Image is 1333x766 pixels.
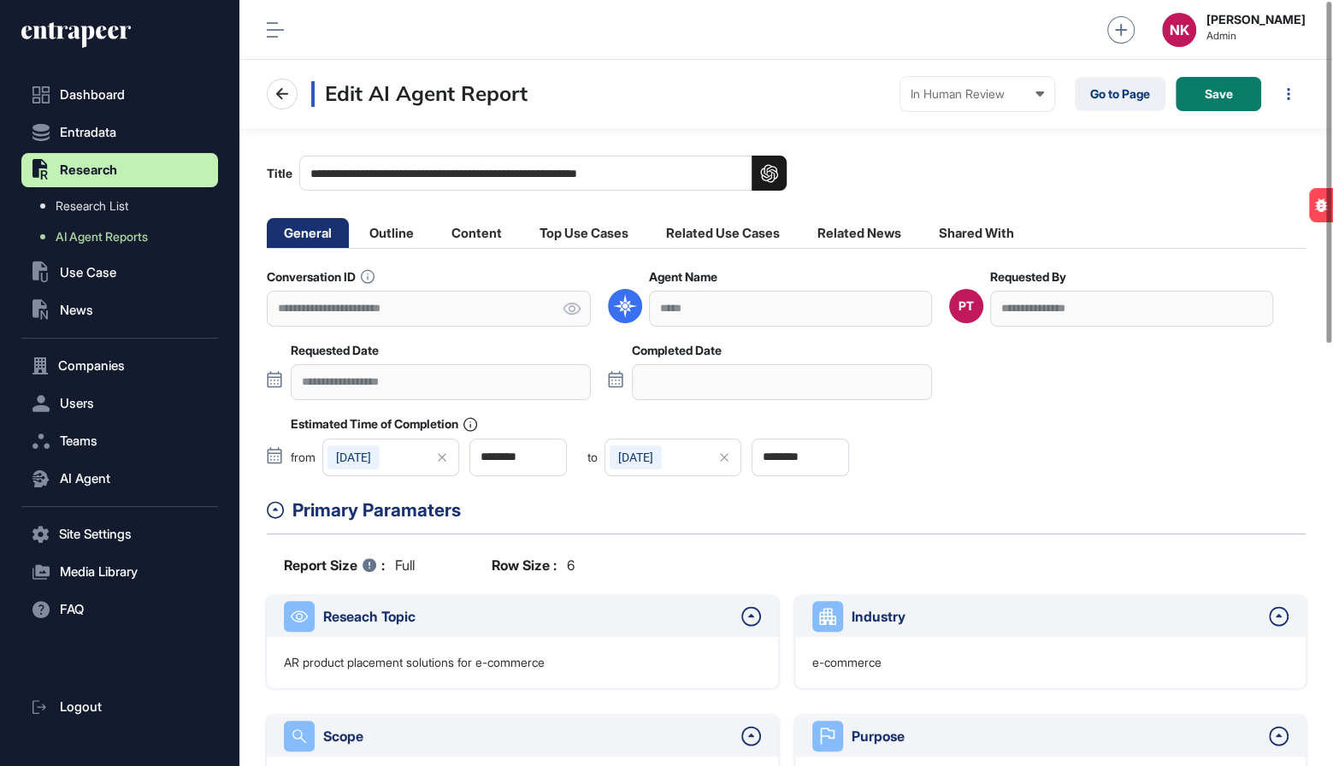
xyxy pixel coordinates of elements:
button: Save [1176,77,1261,111]
span: from [291,451,316,463]
div: [DATE] [610,445,662,469]
span: Use Case [60,266,116,280]
p: AR product placement solutions for e-commerce [284,654,545,671]
li: Content [434,218,519,248]
label: Requested By [990,270,1066,284]
div: PT [958,299,974,313]
button: NK [1162,13,1196,47]
b: Report Size : [284,555,385,575]
button: Companies [21,349,218,383]
button: Media Library [21,555,218,589]
span: Dashboard [60,88,125,102]
span: Research List [56,199,128,213]
span: Research [60,163,117,177]
input: Title [299,156,787,191]
button: Research [21,153,218,187]
span: Save [1205,88,1233,100]
span: FAQ [60,603,84,616]
div: full [284,555,415,575]
span: Logout [60,700,102,714]
span: News [60,303,93,317]
a: Go to Page [1075,77,1165,111]
label: Completed Date [632,344,722,357]
a: Logout [21,690,218,724]
button: Site Settings [21,517,218,551]
h3: Edit AI Agent Report [311,81,528,107]
li: Related Use Cases [649,218,797,248]
span: AI Agent Reports [56,230,148,244]
a: AI Agent Reports [30,221,218,252]
label: Title [267,156,787,191]
li: Top Use Cases [522,218,646,248]
button: Use Case [21,256,218,290]
button: Users [21,386,218,421]
span: Media Library [60,565,138,579]
label: Requested Date [291,344,379,357]
li: Related News [800,218,918,248]
b: Row Size : [492,555,557,575]
div: Reseach Topic [323,606,733,627]
button: Entradata [21,115,218,150]
div: 6 [492,555,575,575]
li: Shared With [922,218,1031,248]
label: Conversation ID [267,269,375,284]
span: Admin [1206,30,1306,42]
div: [DATE] [327,445,380,469]
li: Outline [352,218,431,248]
label: Estimated Time of Completion [291,417,477,432]
span: Site Settings [59,527,132,541]
span: Companies [58,359,125,373]
div: Industry [852,606,1261,627]
div: Primary Paramaters [292,497,1306,524]
a: Dashboard [21,78,218,112]
div: In Human Review [911,87,1044,101]
button: FAQ [21,592,218,627]
p: e-commerce [812,654,882,671]
a: Research List [30,191,218,221]
span: AI Agent [60,472,110,486]
span: to [587,451,598,463]
div: Scope [323,726,733,746]
strong: [PERSON_NAME] [1206,13,1306,27]
span: Teams [60,434,97,448]
label: Agent Name [649,270,717,284]
button: Teams [21,424,218,458]
li: General [267,218,349,248]
span: Users [60,397,94,410]
span: Entradata [60,126,116,139]
div: Purpose [852,726,1261,746]
button: AI Agent [21,462,218,496]
button: News [21,293,218,327]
